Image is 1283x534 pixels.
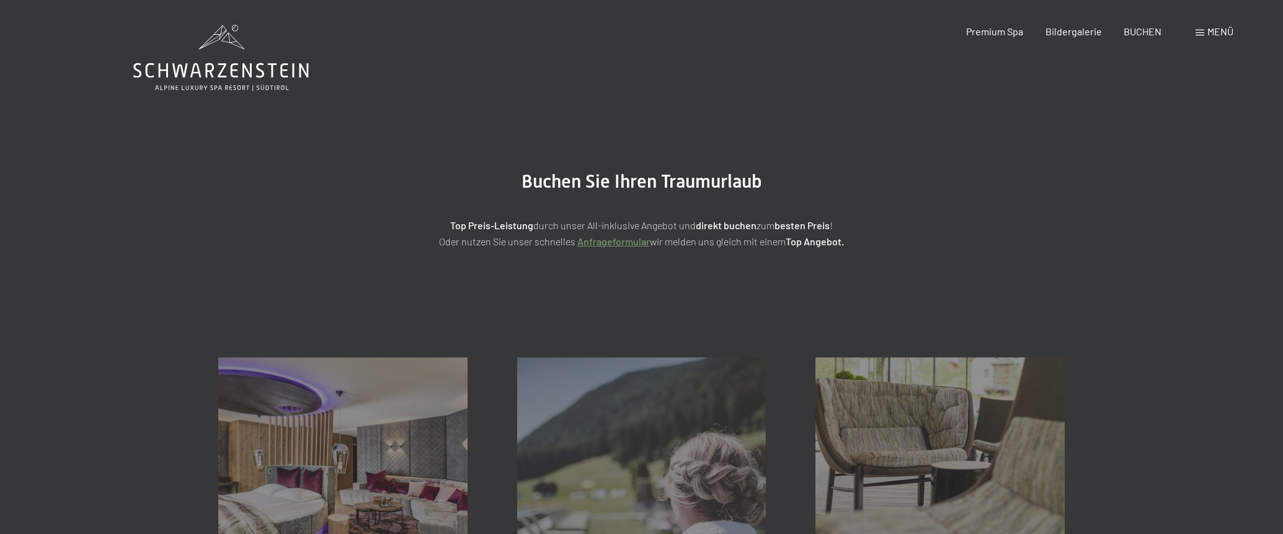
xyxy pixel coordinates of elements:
[1124,25,1161,37] a: BUCHEN
[966,25,1023,37] a: Premium Spa
[522,170,762,192] span: Buchen Sie Ihren Traumurlaub
[577,235,650,247] a: Anfrageformular
[332,217,952,249] p: durch unser All-inklusive Angebot und zum ! Oder nutzen Sie unser schnelles wir melden uns gleich...
[450,219,533,231] strong: Top Preis-Leistung
[696,219,757,231] strong: direkt buchen
[775,219,830,231] strong: besten Preis
[1045,25,1102,37] a: Bildergalerie
[1207,25,1233,37] span: Menü
[786,235,844,247] strong: Top Angebot.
